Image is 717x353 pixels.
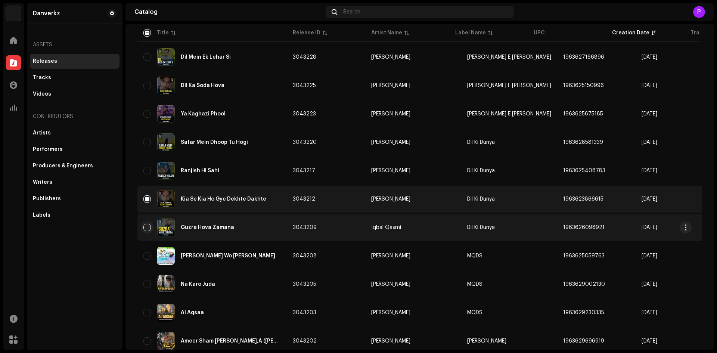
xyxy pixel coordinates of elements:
[371,338,455,344] span: Hafiz Waseem Muavia
[642,338,657,344] span: Oct 3, 2025
[181,282,215,287] div: Na Karo Juda
[293,310,316,315] span: 3043203
[181,83,224,88] div: Dil Ka Soda Hova
[293,282,316,287] span: 3043205
[181,196,266,202] div: Kia Se Kia Ho Gye Dekhte Dakhte
[30,142,119,157] re-m-nav-item: Performers
[467,55,551,60] span: Gosha E Tanhai
[371,225,401,230] div: Iqbal Qasmi
[30,208,119,223] re-m-nav-item: Labels
[293,83,316,88] span: 3043225
[563,111,603,117] span: 1963625675185
[467,338,506,344] span: Hafiz Waseem Muavia
[33,91,51,97] div: Videos
[181,225,234,230] div: Guzra Hova Zamana
[293,253,317,258] span: 3043208
[467,282,482,287] span: MQDS
[371,111,410,117] div: [PERSON_NAME]
[563,338,604,344] span: 1963629696919
[642,168,657,173] span: Oct 3, 2025
[157,275,175,293] img: bfb86026-e458-4ccb-a6ed-f2f39e2279c0
[30,70,119,85] re-m-nav-item: Tracks
[467,83,551,88] span: Gosha E Tanhai
[157,190,175,208] img: 49993be6-dd6e-45e7-942a-0a8dcc532739
[33,212,50,218] div: Labels
[467,196,495,202] span: Dil Ki Dunya
[563,253,605,258] span: 1963625059763
[157,304,175,322] img: 4513c574-28ad-4166-9828-346b84527553
[642,55,657,60] span: Oct 3, 2025
[30,191,119,206] re-m-nav-item: Publishers
[33,163,93,169] div: Producers & Engineers
[30,158,119,173] re-m-nav-item: Producers & Engineers
[33,179,52,185] div: Writers
[33,196,61,202] div: Publishers
[371,168,455,173] span: Abulftah Ibnfaiz
[181,111,226,117] div: Ya Kaghazi Phool
[181,168,219,173] div: Ranjish Hi Sahi
[371,196,455,202] span: Anwar Muavia
[157,133,175,151] img: 7ec3da7e-27da-4084-951d-dfe968131288
[157,77,175,95] img: 201bfa2a-a5e5-4c4b-9040-f1f112702f78
[371,253,455,258] span: Sajjad Muammadi Saifi
[157,29,169,37] div: Title
[563,282,605,287] span: 1963629002130
[563,168,605,173] span: 1963625408783
[563,83,604,88] span: 1963625150996
[134,9,323,15] div: Catalog
[563,140,603,145] span: 1963628581339
[293,29,320,37] div: Release ID
[371,140,410,145] div: [PERSON_NAME]
[563,310,604,315] span: 1963629230335
[33,130,51,136] div: Artists
[293,55,316,60] span: 3043228
[371,111,455,117] span: Shaikh Arman
[181,55,231,60] div: Dil Mein Ek Lehar Si
[30,126,119,140] re-m-nav-item: Artists
[371,168,410,173] div: [PERSON_NAME]
[371,55,455,60] span: Nadeem Sadiq
[30,36,119,54] re-a-nav-header: Assets
[371,29,402,37] div: Artist Name
[467,168,495,173] span: Dil Ki Dunya
[157,219,175,236] img: 3cbe0d4f-6cc8-49ec-8479-a69499bd0e4f
[612,29,649,37] div: Creation Date
[642,225,657,230] span: Oct 3, 2025
[455,29,486,37] div: Label Name
[293,196,315,202] span: 3043212
[293,168,315,173] span: 3043217
[157,162,175,180] img: 2ef11e50-9b3c-4e9b-b8e8-0406247eaf77
[467,140,495,145] span: Dil Ki Dunya
[6,6,21,21] img: 99e8c509-bf22-4021-8fc7-40965f23714a
[30,87,119,102] re-m-nav-item: Videos
[371,225,455,230] span: Iqbal Qasmi
[642,196,657,202] span: Oct 3, 2025
[371,55,410,60] div: [PERSON_NAME]
[181,310,204,315] div: Al Aqsaa
[563,225,605,230] span: 1963626098921
[563,196,603,202] span: 1963623866615
[467,310,482,315] span: MQDS
[467,225,495,230] span: Dil Ki Dunya
[181,338,281,344] div: Ameer Sham Sayyedna Ameer Muavia R,A (Ali Ka Dost Muavia)
[642,310,657,315] span: Oct 3, 2025
[33,10,60,16] div: Danverkz
[157,105,175,123] img: c430f6fa-9eb9-4903-b30f-e477a24e2989
[371,282,410,287] div: [PERSON_NAME]
[467,253,482,258] span: MQDS
[371,196,410,202] div: [PERSON_NAME]
[157,247,175,265] img: 80b420c0-9bfc-463a-9071-ad124cefc84e
[33,58,57,64] div: Releases
[371,140,455,145] span: Abulftah Ibnfaiz
[30,108,119,126] re-a-nav-header: Contributors
[33,75,51,81] div: Tracks
[642,140,657,145] span: Oct 3, 2025
[371,282,455,287] span: Qari Rehan Habib Soharwardi
[371,83,410,88] div: [PERSON_NAME]
[181,140,248,145] div: Safar Mein Dhoop Tu Hogi
[30,175,119,190] re-m-nav-item: Writers
[371,83,455,88] span: Anwar Muavia
[343,9,360,15] span: Search
[293,338,317,344] span: 3043202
